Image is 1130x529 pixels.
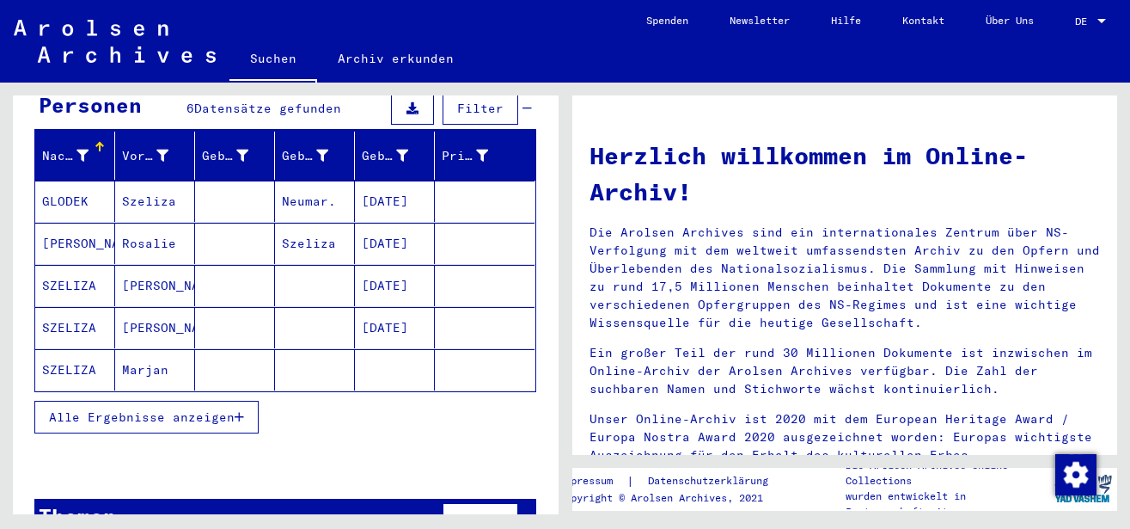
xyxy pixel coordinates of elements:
[122,142,194,169] div: Vorname
[282,142,354,169] div: Geburt‏
[1055,454,1096,495] img: Zustimmung ändern
[457,512,504,527] span: Filter
[14,20,216,63] img: Arolsen_neg.svg
[115,349,195,391] mat-cell: Marjan
[435,132,534,180] mat-header-cell: Prisoner #
[49,409,235,425] span: Alle Ergebnisse anzeigen
[559,472,789,490] div: |
[1051,467,1115,510] img: yv_logo.png
[35,223,115,264] mat-cell: [PERSON_NAME]
[589,344,1101,398] p: Ein großer Teil der rund 30 Millionen Dokumente ist inzwischen im Online-Archiv der Arolsen Archi...
[846,489,1049,520] p: wurden entwickelt in Partnerschaft mit
[317,38,474,79] a: Archiv erkunden
[1075,15,1094,28] span: DE
[35,181,115,222] mat-cell: GLODEK
[457,101,504,116] span: Filter
[35,349,115,391] mat-cell: SZELIZA
[275,223,355,264] mat-cell: Szeliza
[275,181,355,222] mat-cell: Neumar.
[559,472,626,490] a: Impressum
[42,142,114,169] div: Nachname
[202,147,248,165] div: Geburtsname
[355,307,435,348] mat-cell: [DATE]
[442,147,488,165] div: Prisoner #
[589,410,1101,464] p: Unser Online-Archiv ist 2020 mit dem European Heritage Award / Europa Nostra Award 2020 ausgezeic...
[442,142,514,169] div: Prisoner #
[34,401,259,434] button: Alle Ergebnisse anzeigen
[355,223,435,264] mat-cell: [DATE]
[42,147,89,165] div: Nachname
[1054,453,1096,495] div: Zustimmung ändern
[35,307,115,348] mat-cell: SZELIZA
[35,132,115,180] mat-header-cell: Nachname
[275,132,355,180] mat-header-cell: Geburt‏
[355,181,435,222] mat-cell: [DATE]
[195,132,275,180] mat-header-cell: Geburtsname
[362,147,408,165] div: Geburtsdatum
[559,490,789,506] p: Copyright © Arolsen Archives, 2021
[194,101,341,116] span: Datensätze gefunden
[589,224,1101,332] p: Die Arolsen Archives sind ein internationales Zentrum über NS-Verfolgung mit dem weltweit umfasse...
[202,142,274,169] div: Geburtsname
[443,92,518,125] button: Filter
[634,472,789,490] a: Datenschutzerklärung
[39,89,142,120] div: Personen
[362,142,434,169] div: Geburtsdatum
[115,181,195,222] mat-cell: Szeliza
[589,138,1101,210] h1: Herzlich willkommen im Online-Archiv!
[282,147,328,165] div: Geburt‏
[115,265,195,306] mat-cell: [PERSON_NAME]
[229,38,317,83] a: Suchen
[355,132,435,180] mat-header-cell: Geburtsdatum
[186,101,194,116] span: 6
[115,223,195,264] mat-cell: Rosalie
[115,307,195,348] mat-cell: [PERSON_NAME]
[35,265,115,306] mat-cell: SZELIZA
[122,147,168,165] div: Vorname
[355,265,435,306] mat-cell: [DATE]
[115,132,195,180] mat-header-cell: Vorname
[846,458,1049,489] p: Die Arolsen Archives Online-Collections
